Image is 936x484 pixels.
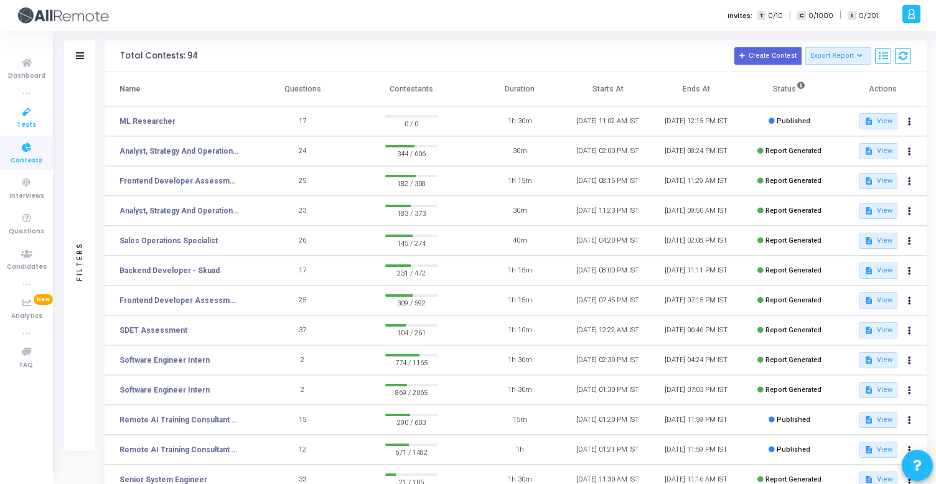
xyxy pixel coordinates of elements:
[385,237,438,249] span: 145 / 274
[385,356,438,369] span: 774 / 1165
[864,117,873,126] mat-icon: description
[768,11,783,21] span: 0/10
[119,325,187,336] a: SDET Assessment
[119,175,240,187] a: Frontend Developer Assessment
[385,118,438,130] span: 0 / 0
[385,446,438,458] span: 671 / 1482
[17,120,36,131] span: Tests
[652,405,741,435] td: [DATE] 11:59 PM IST
[119,235,218,246] a: Sales Operations Specialist
[119,205,240,216] a: Analyst, Strategy And Operational Excellence
[9,191,44,202] span: Interviews
[777,445,810,454] span: Published
[765,326,821,334] span: Report Generated
[859,11,878,21] span: 0/201
[476,106,564,136] td: 1h 30m
[385,386,438,399] span: 869 / 2065
[476,226,564,256] td: 40m
[840,9,841,22] span: |
[564,286,652,315] td: [DATE] 07:45 PM IST
[652,72,741,106] th: Ends At
[765,475,821,483] span: Report Generated
[652,256,741,286] td: [DATE] 11:11 PM IST
[119,265,220,276] a: Backend Developer - Skuad
[476,375,564,405] td: 1h 30m
[864,445,873,454] mat-icon: description
[864,416,873,424] mat-icon: description
[808,11,833,21] span: 0/1000
[864,266,873,275] mat-icon: description
[652,226,741,256] td: [DATE] 02:08 PM IST
[859,412,897,428] button: View
[7,262,47,272] span: Candidates
[859,382,897,398] button: View
[385,327,438,339] span: 104 / 261
[258,256,347,286] td: 17
[258,166,347,196] td: 25
[258,315,347,345] td: 37
[864,386,873,394] mat-icon: description
[385,416,438,429] span: 290 / 603
[11,156,42,166] span: Contests
[652,136,741,166] td: [DATE] 08:24 PM IST
[385,177,438,190] span: 182 / 308
[859,113,897,129] button: View
[564,72,652,106] th: Starts At
[258,435,347,465] td: 12
[859,143,897,159] button: View
[119,444,240,455] a: Remote AI Training Consultant (Coding)
[119,116,175,127] a: ML Researcher
[859,322,897,338] button: View
[859,233,897,249] button: View
[476,196,564,226] td: 30m
[728,11,752,21] label: Invites:
[476,286,564,315] td: 1h 15m
[864,147,873,156] mat-icon: description
[864,475,873,484] mat-icon: description
[765,386,821,394] span: Report Generated
[859,203,897,219] button: View
[34,294,53,305] span: New
[864,326,873,335] mat-icon: description
[734,47,802,65] button: Create Contest
[9,226,44,237] span: Questions
[476,256,564,286] td: 1h 15m
[8,71,45,81] span: Dashboard
[765,236,821,244] span: Report Generated
[564,345,652,375] td: [DATE] 02:30 PM IST
[859,442,897,458] button: View
[258,106,347,136] td: 17
[848,11,856,21] span: I
[347,72,476,106] th: Contestants
[476,345,564,375] td: 1h 30m
[864,236,873,245] mat-icon: description
[564,226,652,256] td: [DATE] 04:20 PM IST
[797,11,805,21] span: C
[258,345,347,375] td: 2
[119,355,210,366] a: Software Engineer Intern
[74,193,85,330] div: Filters
[385,147,438,160] span: 344 / 606
[16,3,109,28] img: logo
[777,416,810,424] span: Published
[652,286,741,315] td: [DATE] 07:15 PM IST
[119,295,240,306] a: Frontend Developer Assessment
[258,226,347,256] td: 26
[652,315,741,345] td: [DATE] 06:46 PM IST
[119,414,240,426] a: Remote AI Training Consultant (Communication)
[385,267,438,279] span: 231 / 472
[564,405,652,435] td: [DATE] 01:20 PM IST
[564,315,652,345] td: [DATE] 12:22 AM IST
[564,136,652,166] td: [DATE] 02:00 PM IST
[564,256,652,286] td: [DATE] 08:00 PM IST
[765,266,821,274] span: Report Generated
[652,106,741,136] td: [DATE] 12:15 PM IST
[385,297,438,309] span: 309 / 592
[476,315,564,345] td: 1h 10m
[11,311,42,322] span: Analytics
[652,435,741,465] td: [DATE] 11:59 PM IST
[765,207,821,215] span: Report Generated
[765,147,821,155] span: Report Generated
[258,286,347,315] td: 25
[652,196,741,226] td: [DATE] 09:50 AM IST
